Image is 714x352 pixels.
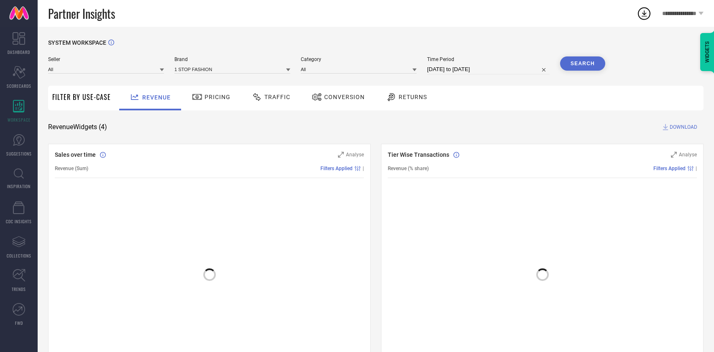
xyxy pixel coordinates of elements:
[142,94,171,101] span: Revenue
[388,166,429,171] span: Revenue (% share)
[7,183,31,189] span: INSPIRATION
[174,56,290,62] span: Brand
[7,253,31,259] span: COLLECTIONS
[671,152,677,158] svg: Zoom
[48,123,107,131] span: Revenue Widgets ( 4 )
[8,117,31,123] span: WORKSPACE
[48,39,106,46] span: SYSTEM WORKSPACE
[15,320,23,326] span: FWD
[427,56,550,62] span: Time Period
[48,5,115,22] span: Partner Insights
[7,83,31,89] span: SCORECARDS
[363,166,364,171] span: |
[427,64,550,74] input: Select time period
[670,123,697,131] span: DOWNLOAD
[12,286,26,292] span: TRENDS
[301,56,417,62] span: Category
[55,151,96,158] span: Sales over time
[653,166,686,171] span: Filters Applied
[48,56,164,62] span: Seller
[399,94,427,100] span: Returns
[637,6,652,21] div: Open download list
[320,166,353,171] span: Filters Applied
[6,150,32,157] span: SUGGESTIONS
[55,166,88,171] span: Revenue (Sum)
[8,49,30,55] span: DASHBOARD
[679,152,697,158] span: Analyse
[560,56,605,71] button: Search
[52,92,111,102] span: Filter By Use-Case
[696,166,697,171] span: |
[324,94,365,100] span: Conversion
[6,218,32,224] span: CDC INSIGHTS
[338,152,344,158] svg: Zoom
[264,94,290,100] span: Traffic
[346,152,364,158] span: Analyse
[388,151,449,158] span: Tier Wise Transactions
[205,94,230,100] span: Pricing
